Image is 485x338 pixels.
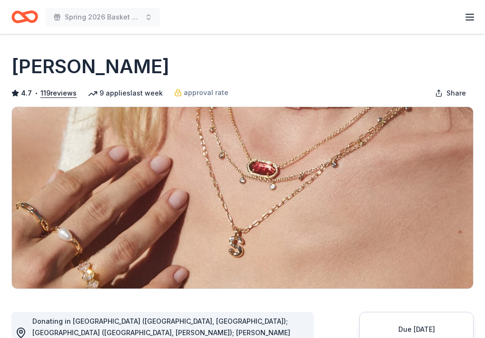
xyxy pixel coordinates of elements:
[46,8,160,27] button: Spring 2026 Basket Fundraiser
[88,87,163,99] div: 9 applies last week
[21,87,32,99] span: 4.7
[371,324,462,335] div: Due [DATE]
[11,53,169,80] h1: [PERSON_NAME]
[427,84,474,103] button: Share
[40,87,77,99] button: 119reviews
[11,6,38,28] a: Home
[446,87,466,99] span: Share
[184,87,228,98] span: approval rate
[12,107,473,289] img: Image for Kendra Scott
[65,11,141,23] span: Spring 2026 Basket Fundraiser
[174,87,228,98] a: approval rate
[35,89,38,97] span: •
